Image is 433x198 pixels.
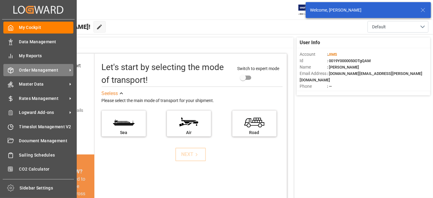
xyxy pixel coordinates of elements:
span: Email Address [300,70,327,77]
a: Document Management [3,135,73,147]
a: Sailing Schedules [3,149,73,161]
div: Sea [105,129,143,136]
a: CO2 Calculator [3,163,73,175]
span: JIMS [328,52,337,57]
span: Timeslot Management V2 [19,124,74,130]
button: open menu [368,21,428,33]
div: Let's start by selecting the mode of transport! [102,61,231,87]
span: Id [300,58,327,64]
div: Add shipping details [45,107,83,114]
div: Air [170,129,208,136]
span: My Reports [19,53,74,59]
span: Rates Management [19,95,67,102]
span: Order Management [19,67,67,73]
span: Switch to expert mode [237,66,279,71]
div: Welcome, [PERSON_NAME] [310,7,415,13]
span: : — [327,84,332,89]
span: Default [372,24,386,30]
span: Logward Add-ons [19,109,67,116]
img: Exertis%20JAM%20-%20Email%20Logo.jpg_1722504956.jpg [298,5,319,15]
span: Document Management [19,138,74,144]
span: Account Type [300,90,327,96]
span: : [PERSON_NAME] [327,65,359,69]
a: My Cockpit [3,22,73,34]
span: My Cockpit [19,24,74,31]
a: My Reports [3,50,73,62]
div: Road [235,129,273,136]
span: Master Data [19,81,67,87]
span: CO2 Calculator [19,166,74,172]
span: Name [300,64,327,70]
div: Please select the main mode of transport for your shipment. [102,97,283,104]
div: See less [102,90,118,97]
a: Tracking Shipment [3,177,73,189]
span: Data Management [19,39,74,45]
span: Sailing Schedules [19,152,74,158]
span: User Info [300,39,320,46]
span: Sidebar Settings [20,185,74,191]
span: Phone [300,83,327,90]
span: Hello [PERSON_NAME]! [25,21,90,33]
span: : Shipper [327,90,342,95]
button: NEXT [175,148,206,161]
span: : [327,52,337,57]
span: Account [300,51,327,58]
div: NEXT [181,151,200,158]
span: : 0019Y0000050OTgQAM [327,58,371,63]
span: : [DOMAIN_NAME][EMAIL_ADDRESS][PERSON_NAME][DOMAIN_NAME] [300,71,422,82]
a: Data Management [3,36,73,48]
a: Timeslot Management V2 [3,121,73,133]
